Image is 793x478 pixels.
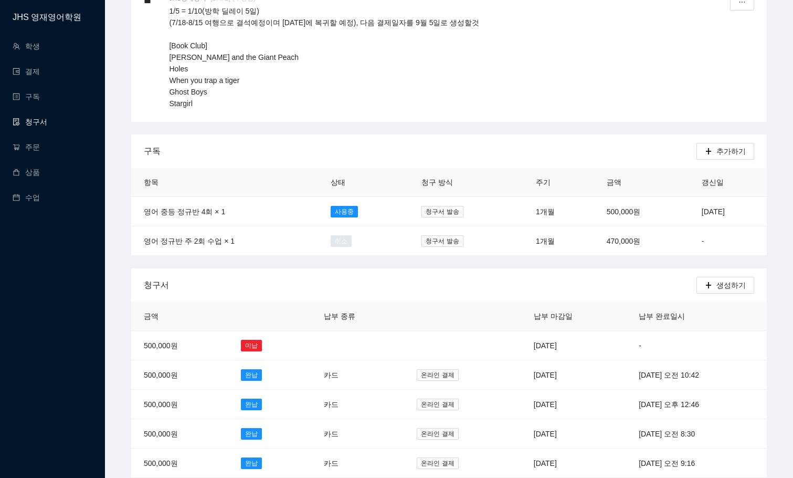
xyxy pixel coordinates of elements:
a: shopping상품 [13,168,40,176]
span: 온라인 결제 [417,399,458,410]
td: [DATE] 오후 12:46 [626,390,767,419]
a: team학생 [13,42,40,50]
td: [DATE] [521,449,626,478]
td: [DATE] 오전 10:42 [626,360,767,390]
th: 납부 종류 [311,302,404,331]
td: [DATE] [521,360,626,390]
a: shopping-cart주문 [13,143,40,151]
span: 완납 [241,399,262,410]
button: plus생성하기 [696,277,754,294]
div: 청구서 [144,270,696,300]
span: 완납 [241,428,262,440]
td: - [626,331,767,360]
span: 사용중 [331,206,358,217]
td: 500,000원 [131,360,228,390]
td: [DATE] [689,197,767,226]
th: 납부 완료일시 [626,302,767,331]
th: 금액 [131,302,228,331]
p: 1/5 = 1/10(방학 딜레이 5일) (7/18-8/15 여행으로 결석예정이며 [DATE]에 복귀할 예정), 다음 결제일자를 9월 5일로 생성할것 [Book Club] [P... [169,5,703,109]
td: 500,000원 [131,419,228,449]
span: 완납 [241,369,262,381]
td: 500,000원 [131,331,228,360]
td: 영어 중등 정규반 4회 × 1 [131,197,318,226]
td: [DATE] 오전 8:30 [626,419,767,449]
td: 카드 [311,419,404,449]
a: profile구독 [13,92,40,101]
span: 완납 [241,458,262,469]
span: plus [705,282,712,290]
th: 상태 [318,168,409,197]
th: 납부 마감일 [521,302,626,331]
button: plus추가하기 [696,143,754,160]
td: [DATE] [521,390,626,419]
span: 생성하기 [716,279,746,291]
th: 청구 방식 [409,168,523,197]
th: 주기 [523,168,594,197]
td: 1개월 [523,226,594,256]
span: 추가하기 [716,146,746,157]
td: 카드 [311,360,404,390]
td: 카드 [311,449,404,478]
span: 청구서 발송 [421,206,463,217]
th: 항목 [131,168,318,197]
th: 금액 [594,168,689,197]
span: 온라인 결제 [417,428,458,440]
a: calendar수업 [13,193,40,202]
td: 470,000원 [594,226,689,256]
th: 갱신일 [689,168,767,197]
td: - [689,226,767,256]
span: plus [705,148,712,156]
span: 온라인 결제 [417,458,458,469]
a: file-done청구서 [13,118,47,126]
td: 500,000원 [131,390,228,419]
span: 온라인 결제 [417,369,458,381]
span: 취소 [331,235,352,247]
div: 구독 [144,136,696,166]
span: 청구서 발송 [421,235,463,247]
a: wallet결제 [13,67,40,76]
td: [DATE] [521,419,626,449]
span: 미납 [241,340,262,351]
td: 영어 정규반 주 2회 수업 × 1 [131,226,318,256]
td: 500,000원 [594,197,689,226]
td: [DATE] 오전 9:16 [626,449,767,478]
td: 카드 [311,390,404,419]
td: 500,000원 [131,449,228,478]
td: [DATE] [521,331,626,360]
td: 1개월 [523,197,594,226]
